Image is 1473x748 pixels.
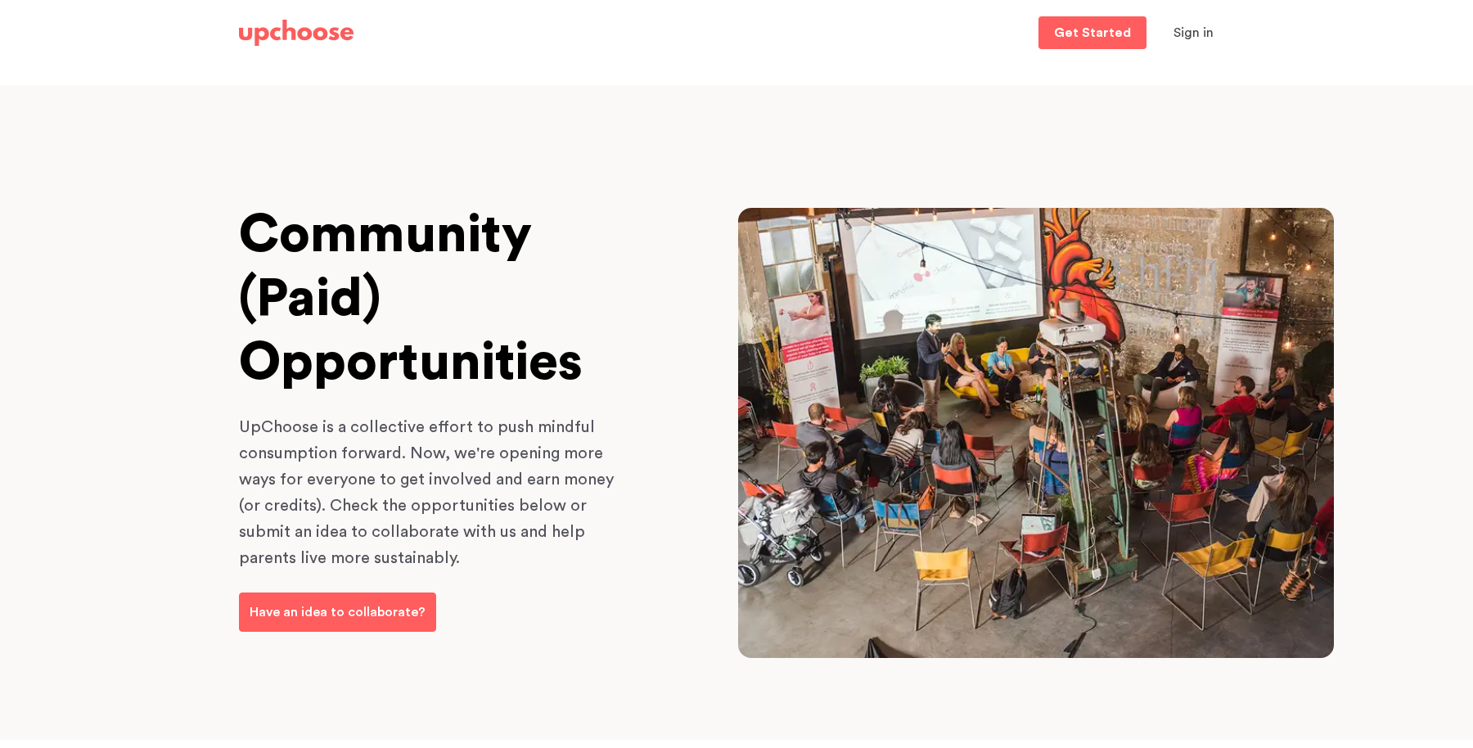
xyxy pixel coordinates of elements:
span: Community (Paid) Opportunities [239,209,583,389]
img: UpChoose [239,20,354,46]
a: Get Started [1038,16,1146,49]
span: Sign in [1173,26,1214,39]
button: Sign in [1153,16,1234,49]
p: UpChoose is a collective effort to push mindful consumption forward. Now, we're opening more ways... [239,414,632,571]
a: Have an idea to collaborate? [239,593,436,632]
p: Have an idea to collaborate? [250,602,426,622]
a: UpChoose [239,16,354,50]
p: Get Started [1054,26,1131,39]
